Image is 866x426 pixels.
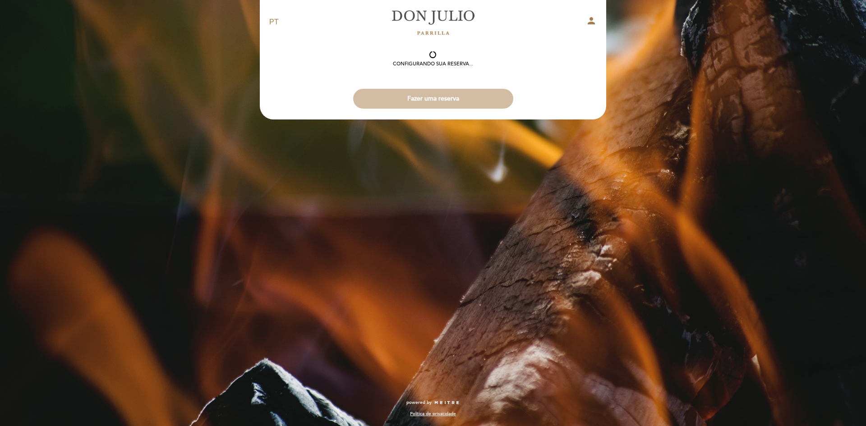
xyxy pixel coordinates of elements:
[406,399,460,406] a: powered by
[586,15,597,29] button: person
[393,60,473,68] div: Configurando sua reserva...
[353,89,513,109] button: Fazer uma reserva
[410,411,456,417] a: Política de privacidade
[406,399,432,406] span: powered by
[377,10,489,35] a: [PERSON_NAME]
[434,401,460,405] img: MEITRE
[586,15,597,26] i: person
